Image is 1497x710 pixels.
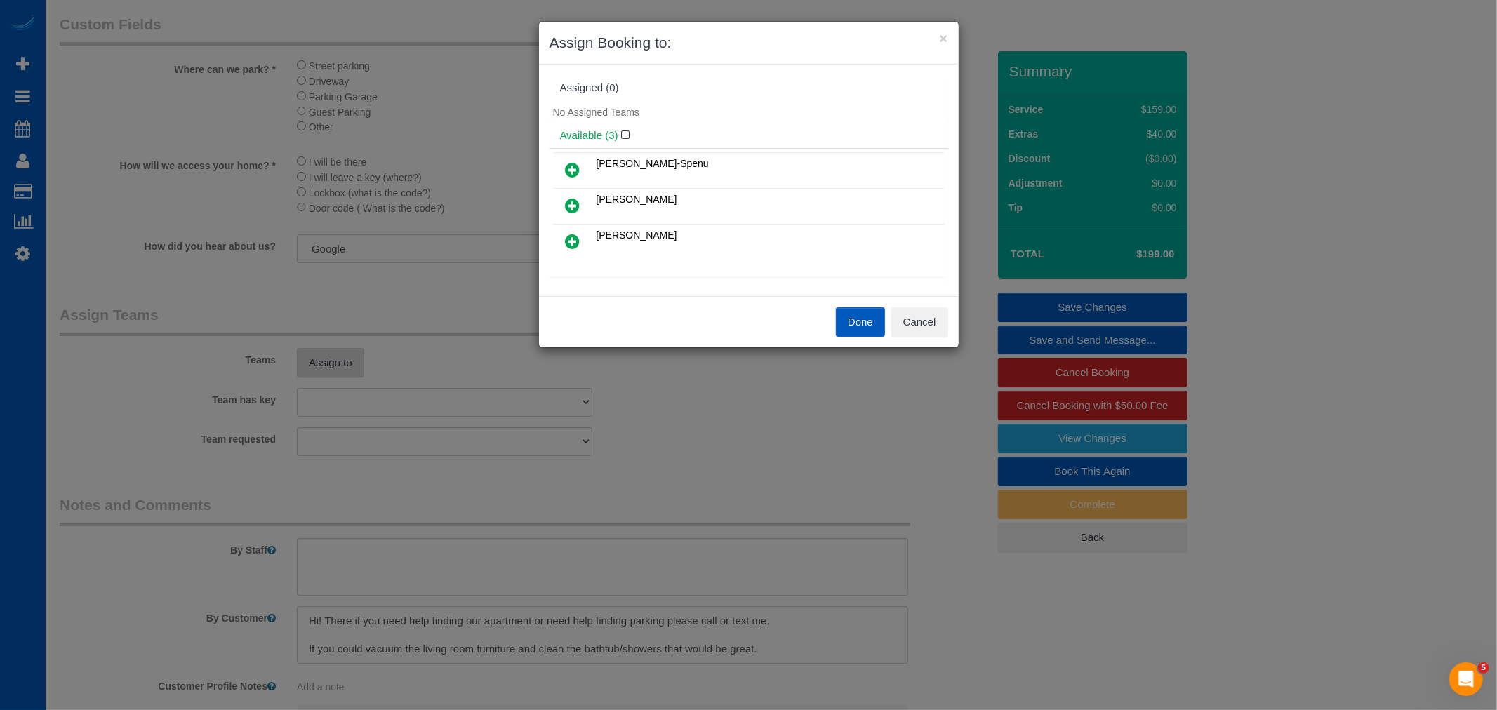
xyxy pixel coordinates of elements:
[560,82,938,94] div: Assigned (0)
[836,307,885,337] button: Done
[597,158,709,169] span: [PERSON_NAME]-Spenu
[891,307,948,337] button: Cancel
[1449,662,1483,696] iframe: Intercom live chat
[597,229,677,241] span: [PERSON_NAME]
[939,31,947,46] button: ×
[560,130,938,142] h4: Available (3)
[553,107,639,118] span: No Assigned Teams
[597,194,677,205] span: [PERSON_NAME]
[1478,662,1489,674] span: 5
[550,32,948,53] h3: Assign Booking to:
